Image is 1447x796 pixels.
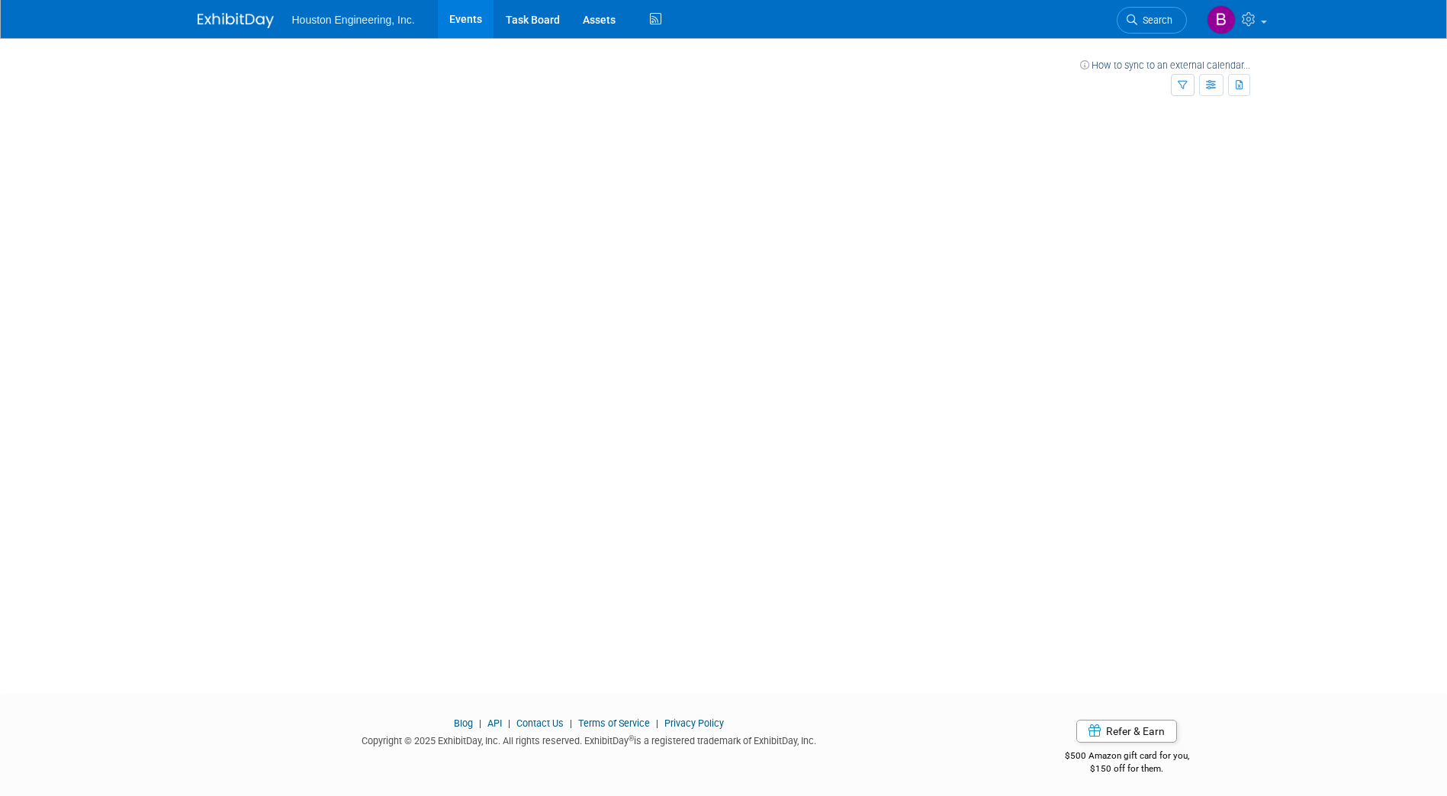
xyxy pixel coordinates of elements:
div: $500 Amazon gift card for you, [1004,740,1250,775]
a: Search [1117,7,1187,34]
a: Privacy Policy [664,717,724,729]
div: $150 off for them. [1004,762,1250,775]
span: | [566,717,576,729]
a: Contact Us [516,717,564,729]
span: Houston Engineering, Inc. [292,14,415,26]
div: Copyright © 2025 ExhibitDay, Inc. All rights reserved. ExhibitDay is a registered trademark of Ex... [198,730,982,748]
span: | [652,717,662,729]
a: How to sync to an external calendar... [1080,59,1250,71]
img: ExhibitDay [198,13,274,28]
a: Refer & Earn [1076,720,1177,743]
span: | [475,717,485,729]
a: Blog [454,717,473,729]
span: Search [1137,14,1172,26]
sup: ® [629,734,634,743]
a: Terms of Service [578,717,650,729]
a: API [487,717,502,729]
img: Bonnie Marsaa [1207,5,1236,34]
span: | [504,717,514,729]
